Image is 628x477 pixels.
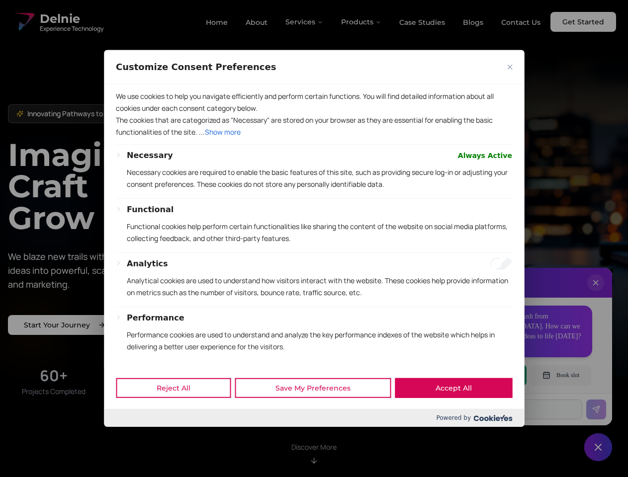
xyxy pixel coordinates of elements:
[116,114,512,138] p: The cookies that are categorized as "Necessary" are stored on your browser as they are essential ...
[458,150,512,161] span: Always Active
[116,378,231,398] button: Reject All
[127,312,184,324] button: Performance
[127,221,512,244] p: Functional cookies help perform certain functionalities like sharing the content of the website o...
[395,378,512,398] button: Accept All
[507,65,512,70] img: Close
[127,275,512,299] p: Analytical cookies are used to understand how visitors interact with the website. These cookies h...
[116,90,512,114] p: We use cookies to help you navigate efficiently and perform certain functions. You will find deta...
[127,204,174,216] button: Functional
[490,258,512,270] input: Enable Analytics
[235,378,391,398] button: Save My Preferences
[205,126,241,138] button: Show more
[127,329,512,353] p: Performance cookies are used to understand and analyze the key performance indexes of the website...
[473,415,512,421] img: Cookieyes logo
[127,258,168,270] button: Analytics
[116,61,276,73] span: Customize Consent Preferences
[127,166,512,190] p: Necessary cookies are required to enable the basic features of this site, such as providing secur...
[127,150,173,161] button: Necessary
[104,409,524,427] div: Powered by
